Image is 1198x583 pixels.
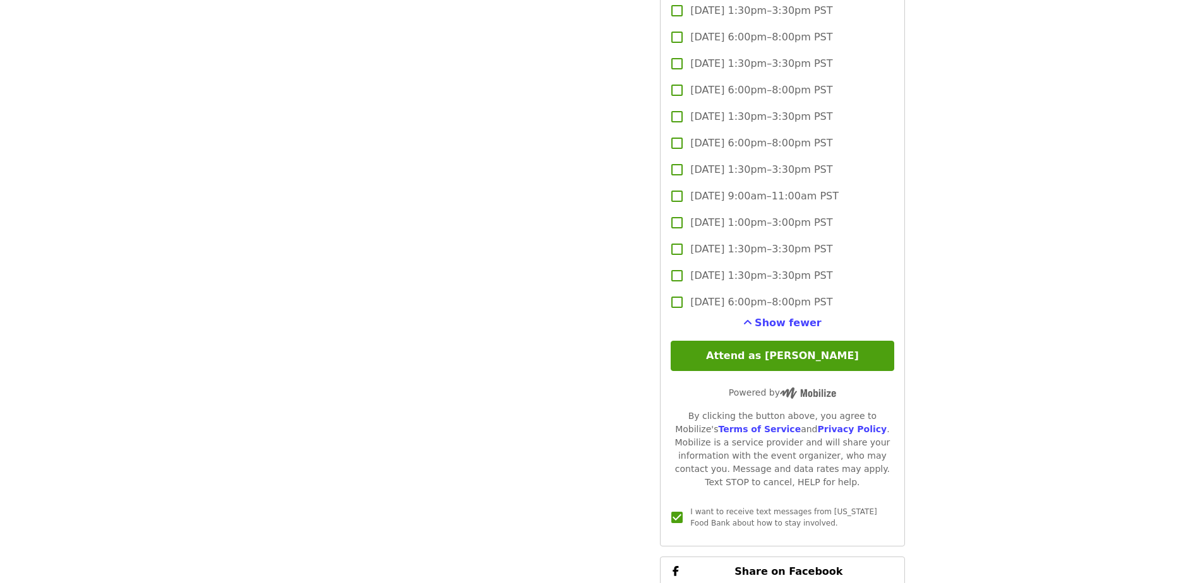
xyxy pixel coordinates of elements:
span: [DATE] 6:00pm–8:00pm PST [690,83,832,98]
span: [DATE] 1:30pm–3:30pm PST [690,268,832,283]
span: [DATE] 1:30pm–3:30pm PST [690,3,832,18]
a: Privacy Policy [817,424,887,434]
span: Share on Facebook [734,565,842,577]
span: [DATE] 1:30pm–3:30pm PST [690,162,832,177]
a: Terms of Service [718,424,801,434]
span: [DATE] 1:30pm–3:30pm PST [690,242,832,257]
span: [DATE] 9:00am–11:00am PST [690,189,839,204]
span: [DATE] 1:30pm–3:30pm PST [690,56,832,71]
span: I want to receive text messages from [US_STATE] Food Bank about how to stay involved. [690,507,877,527]
span: [DATE] 1:30pm–3:30pm PST [690,109,832,124]
img: Powered by Mobilize [780,387,836,399]
button: See more timeslots [743,315,822,331]
span: [DATE] 6:00pm–8:00pm PST [690,295,832,310]
span: Show fewer [755,317,822,329]
button: Attend as [PERSON_NAME] [671,341,894,371]
div: By clicking the button above, you agree to Mobilize's and . Mobilize is a service provider and wi... [671,409,894,489]
span: [DATE] 1:00pm–3:00pm PST [690,215,832,230]
span: [DATE] 6:00pm–8:00pm PST [690,30,832,45]
span: Powered by [729,387,836,397]
span: [DATE] 6:00pm–8:00pm PST [690,136,832,151]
